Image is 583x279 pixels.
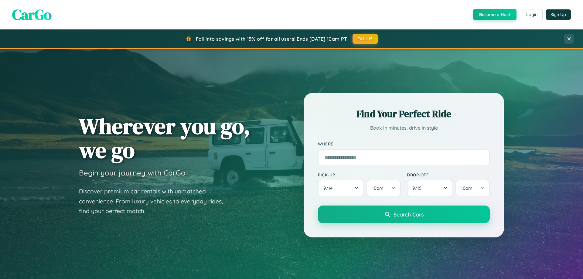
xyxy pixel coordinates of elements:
[318,180,364,196] button: 9/14
[318,124,490,132] p: Book in minutes, drive in style
[318,206,490,223] button: Search Cars
[367,180,401,196] button: 10am
[323,185,336,191] span: 9 / 14
[318,141,490,147] label: Where
[521,9,543,20] button: Login
[473,9,517,20] button: Become a Host
[79,186,231,216] p: Discover premium car rentals with unmatched convenience. From luxury vehicles to everyday rides, ...
[546,9,571,20] button: Sign Up
[372,185,384,191] span: 10am
[79,168,186,177] h3: Begin your journey with CarGo
[412,185,424,191] span: 9 / 15
[455,180,490,196] button: 10am
[461,185,472,191] span: 10am
[196,36,348,42] span: Fall into savings with 15% off for all users! Ends [DATE] 10am PT.
[318,107,490,121] h2: Find Your Perfect Ride
[12,5,52,25] span: CarGo
[353,34,378,44] button: FALL15
[407,172,490,177] label: Drop-off
[79,114,250,162] h1: Wherever you go, we go
[394,211,424,218] span: Search Cars
[318,172,401,177] label: Pick-up
[407,180,453,196] button: 9/15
